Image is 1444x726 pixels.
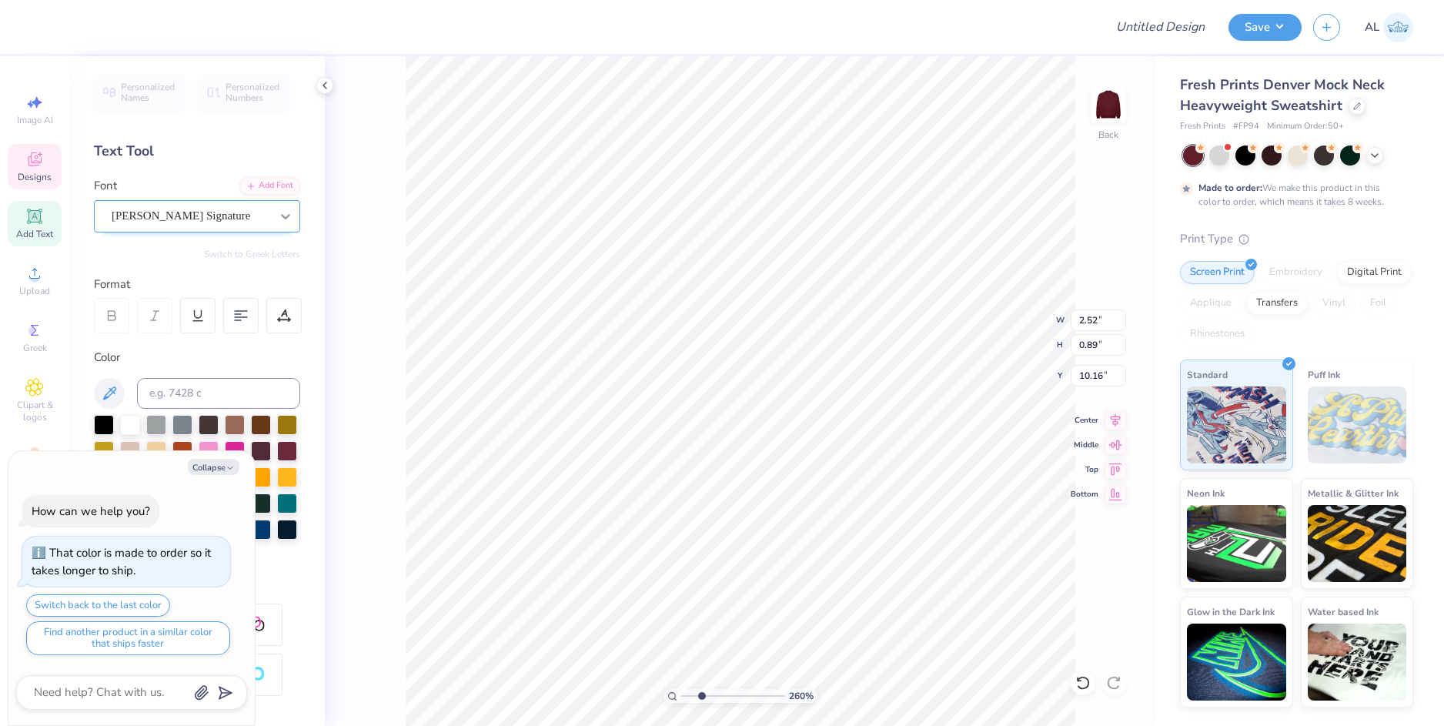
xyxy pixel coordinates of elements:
[32,545,211,578] div: That color is made to order so it takes longer to ship.
[1308,505,1407,582] img: Metallic & Glitter Ink
[1180,230,1413,248] div: Print Type
[1365,12,1413,42] a: AL
[226,82,280,103] span: Personalized Numbers
[1180,120,1225,133] span: Fresh Prints
[1383,12,1413,42] img: Alyzza Lydia Mae Sobrino
[1187,485,1225,501] span: Neon Ink
[26,594,170,617] button: Switch back to the last color
[1246,292,1308,315] div: Transfers
[1187,386,1286,463] img: Standard
[1098,128,1118,142] div: Back
[1180,292,1242,315] div: Applique
[94,141,300,162] div: Text Tool
[1180,323,1255,346] div: Rhinestones
[1071,415,1098,426] span: Center
[239,177,300,195] div: Add Font
[94,276,302,293] div: Format
[789,689,814,703] span: 260 %
[188,459,239,475] button: Collapse
[1308,624,1407,701] img: Water based Ink
[1312,292,1355,315] div: Vinyl
[1187,604,1275,620] span: Glow in the Dark Ink
[1233,120,1259,133] span: # FP94
[19,285,50,297] span: Upload
[1198,181,1388,209] div: We make this product in this color to order, which means it takes 8 weeks.
[1071,489,1098,500] span: Bottom
[94,349,300,366] div: Color
[137,378,300,409] input: e.g. 7428 c
[1071,440,1098,450] span: Middle
[18,171,52,183] span: Designs
[1198,182,1262,194] strong: Made to order:
[1093,89,1124,120] img: Back
[121,82,175,103] span: Personalized Names
[1180,75,1385,115] span: Fresh Prints Denver Mock Neck Heavyweight Sweatshirt
[1104,12,1217,42] input: Untitled Design
[1337,261,1412,284] div: Digital Print
[1187,624,1286,701] img: Glow in the Dark Ink
[1308,386,1407,463] img: Puff Ink
[16,228,53,240] span: Add Text
[8,399,62,423] span: Clipart & logos
[94,177,117,195] label: Font
[17,114,53,126] span: Image AI
[32,504,150,519] div: How can we help you?
[1360,292,1396,315] div: Foil
[204,248,300,260] button: Switch to Greek Letters
[1365,18,1379,36] span: AL
[1259,261,1332,284] div: Embroidery
[1308,604,1379,620] span: Water based Ink
[26,621,230,655] button: Find another product in a similar color that ships faster
[1267,120,1344,133] span: Minimum Order: 50 +
[1187,505,1286,582] img: Neon Ink
[1308,366,1340,383] span: Puff Ink
[23,342,47,354] span: Greek
[1071,464,1098,475] span: Top
[1228,14,1302,41] button: Save
[1180,261,1255,284] div: Screen Print
[1308,485,1399,501] span: Metallic & Glitter Ink
[1187,366,1228,383] span: Standard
